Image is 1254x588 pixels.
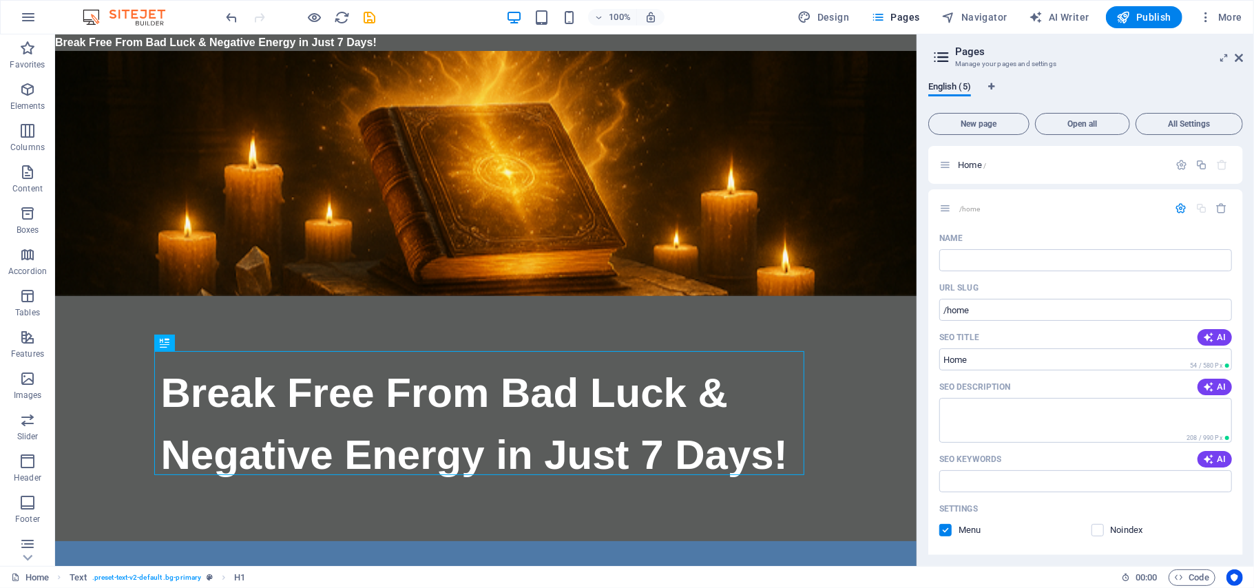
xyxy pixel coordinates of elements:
p: Define if you want this page to be shown in auto-generated navigation. [959,524,1003,536]
button: Code [1169,569,1215,586]
i: Undo: Change pages (Ctrl+Z) [224,10,240,25]
p: Slider [17,431,39,442]
span: All Settings [1142,120,1237,128]
button: All Settings [1136,113,1243,135]
button: AI [1198,379,1232,395]
p: SEO Title [939,332,979,343]
span: Code [1175,569,1209,586]
div: Duplicate [1195,159,1207,171]
span: New page [934,120,1023,128]
span: Pages [871,10,919,24]
label: The page title in search results and browser tabs [939,332,979,343]
div: Remove [1216,202,1228,214]
span: Navigator [942,10,1007,24]
i: This element is a customizable preset [207,574,213,581]
button: Publish [1106,6,1182,28]
button: undo [224,9,240,25]
span: Home [958,160,986,170]
span: : [1145,572,1147,582]
p: Content [12,183,43,194]
p: Footer [15,514,40,525]
h6: Session time [1121,569,1158,586]
i: Save (Ctrl+S) [362,10,378,25]
p: Features [11,348,44,359]
p: Columns [10,142,45,153]
button: Design [793,6,855,28]
i: On resize automatically adjust zoom level to fit chosen device. [645,11,657,23]
p: Accordion [8,266,47,277]
h6: 100% [609,9,631,25]
button: AI [1198,451,1232,468]
label: Last part of the URL for this page [939,282,979,293]
p: Header [14,472,41,483]
a: Click to cancel selection. Double-click to open Pages [11,569,49,586]
p: Elements [10,101,45,112]
button: New page [928,113,1030,135]
div: The startpage cannot be deleted [1216,159,1228,171]
div: /home [954,204,1169,213]
span: Design [798,10,850,24]
div: Design (Ctrl+Alt+Y) [793,6,855,28]
div: Settings [1175,159,1187,171]
button: Navigator [937,6,1013,28]
p: SEO Keywords [939,454,1001,465]
span: Calculated pixel length in search results [1187,361,1232,370]
span: Click to select. Double-click to edit [234,569,245,586]
img: Editor Logo [79,9,182,25]
button: save [362,9,378,25]
span: / [983,162,986,169]
textarea: The text in search results and social media [939,398,1232,443]
span: Open all [1041,120,1124,128]
span: 208 / 990 Px [1187,434,1222,441]
span: English (5) [928,78,971,98]
span: Click to select. Double-click to edit [70,569,87,586]
label: The text in search results and social media [939,381,1011,392]
div: Language Tabs [928,81,1243,107]
p: Boxes [17,224,39,235]
p: Instruct search engines to exclude this page from search results. [1111,524,1156,536]
button: Open all [1035,113,1130,135]
button: reload [334,9,351,25]
nav: breadcrumb [70,569,246,586]
p: Images [14,390,42,401]
span: . preset-text-v2-default .bg-primary [92,569,201,586]
span: /home [959,205,981,213]
p: Name [939,233,963,244]
span: 54 / 580 Px [1190,362,1222,369]
span: AI [1203,332,1226,343]
button: Pages [866,6,925,28]
button: AI Writer [1024,6,1095,28]
span: AI [1203,381,1226,392]
span: More [1199,10,1242,24]
input: The page title in search results and browser tabs [939,348,1232,370]
p: Tables [15,307,40,318]
p: Settings [939,503,978,514]
button: Usercentrics [1226,569,1243,586]
div: Settings [1175,202,1187,214]
h3: Manage your pages and settings [955,58,1215,70]
p: Preview of your page in search results [939,553,976,564]
span: AI Writer [1030,10,1089,24]
button: Click here to leave preview mode and continue editing [306,9,323,25]
div: Home/ [954,160,1169,169]
span: Publish [1117,10,1171,24]
p: URL SLUG [939,282,979,293]
span: 00 00 [1136,569,1157,586]
p: Favorites [10,59,45,70]
input: Last part of the URL for this page [939,299,1232,321]
span: Click to open page [958,203,981,213]
button: AI [1198,329,1232,346]
button: 100% [588,9,637,25]
i: Reload page [335,10,351,25]
span: AI [1203,454,1226,465]
button: More [1193,6,1248,28]
span: Calculated pixel length in search results [1184,433,1232,443]
p: SEO Description [939,381,1011,392]
h2: Pages [955,45,1243,58]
